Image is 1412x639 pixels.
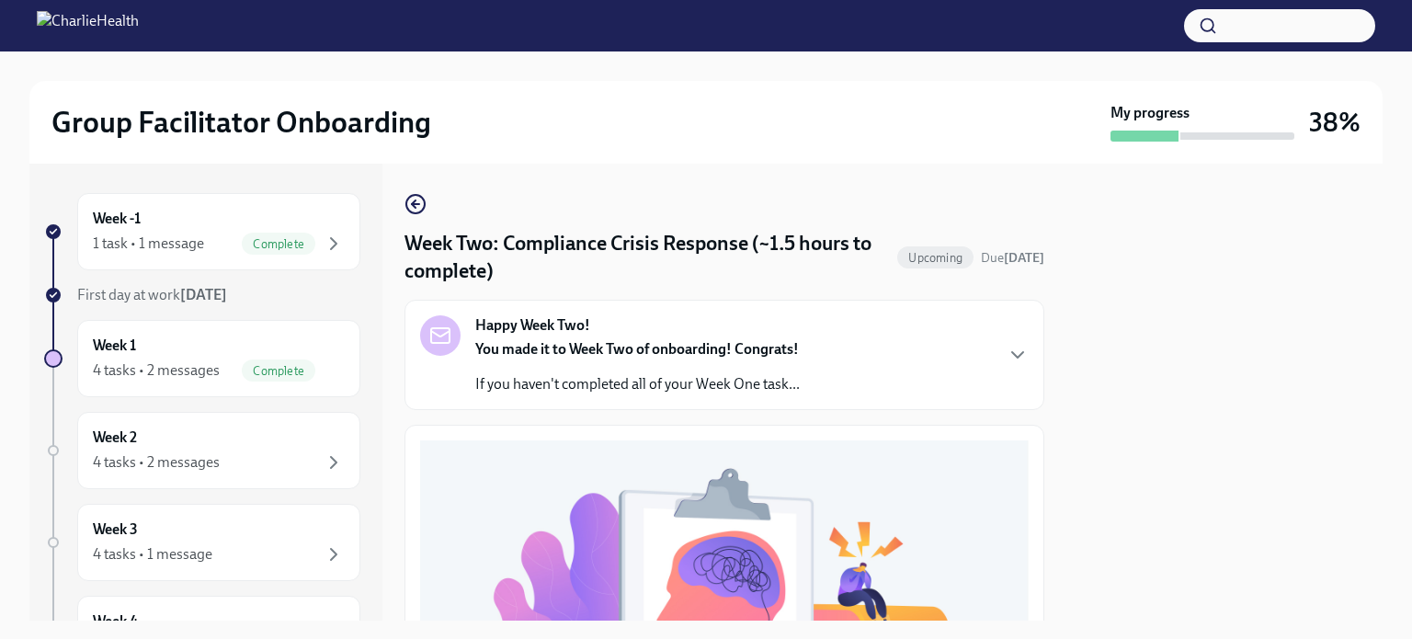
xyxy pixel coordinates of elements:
[93,234,204,254] div: 1 task • 1 message
[404,230,890,285] h4: Week Two: Compliance Crisis Response (~1.5 hours to complete)
[93,360,220,381] div: 4 tasks • 2 messages
[981,249,1044,267] span: September 1st, 2025 10:00
[37,11,139,40] img: CharlieHealth
[44,285,360,305] a: First day at work[DATE]
[51,104,431,141] h2: Group Facilitator Onboarding
[242,364,315,378] span: Complete
[242,237,315,251] span: Complete
[93,428,137,448] h6: Week 2
[475,340,799,358] strong: You made it to Week Two of onboarding! Congrats!
[44,504,360,581] a: Week 34 tasks • 1 message
[1004,250,1044,266] strong: [DATE]
[475,374,800,394] p: If you haven't completed all of your Week One task...
[981,250,1044,266] span: Due
[1309,106,1361,139] h3: 38%
[44,320,360,397] a: Week 14 tasks • 2 messagesComplete
[93,611,138,632] h6: Week 4
[1110,103,1190,123] strong: My progress
[44,193,360,270] a: Week -11 task • 1 messageComplete
[93,209,141,229] h6: Week -1
[897,251,974,265] span: Upcoming
[77,286,227,303] span: First day at work
[93,452,220,473] div: 4 tasks • 2 messages
[44,412,360,489] a: Week 24 tasks • 2 messages
[93,519,138,540] h6: Week 3
[93,544,212,565] div: 4 tasks • 1 message
[475,315,590,336] strong: Happy Week Two!
[93,336,136,356] h6: Week 1
[180,286,227,303] strong: [DATE]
